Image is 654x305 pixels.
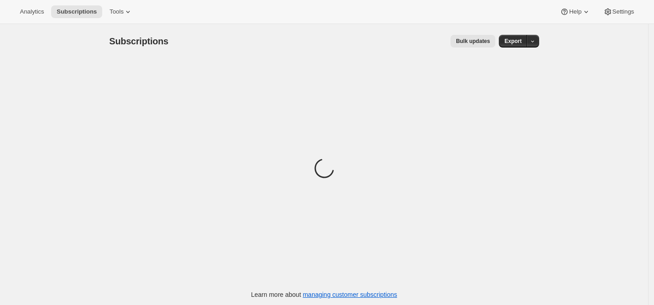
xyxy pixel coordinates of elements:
button: Analytics [14,5,49,18]
span: Export [504,38,521,45]
button: Tools [104,5,138,18]
button: Subscriptions [51,5,102,18]
span: Subscriptions [57,8,97,15]
span: Analytics [20,8,44,15]
span: Settings [612,8,634,15]
button: Export [499,35,527,48]
a: managing customer subscriptions [303,291,397,298]
span: Tools [109,8,123,15]
span: Help [569,8,581,15]
button: Bulk updates [450,35,495,48]
button: Settings [598,5,640,18]
span: Subscriptions [109,36,169,46]
span: Bulk updates [456,38,490,45]
button: Help [554,5,596,18]
p: Learn more about [251,290,397,299]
